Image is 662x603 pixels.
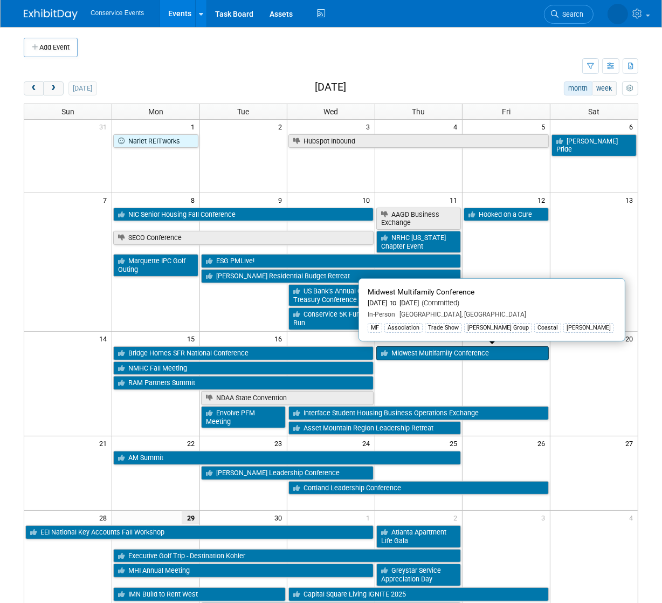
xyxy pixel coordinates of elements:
button: [DATE] [68,81,97,95]
span: 29 [182,511,199,524]
i: Personalize Calendar [626,85,633,92]
a: EEI National Key Accounts Fall Workshop [25,525,374,539]
span: 22 [186,436,199,450]
img: Amiee Griffey [608,4,628,24]
div: [PERSON_NAME] Group [464,323,532,333]
a: Hubspot Inbound [288,134,549,148]
span: 4 [628,511,638,524]
span: 20 [624,332,638,345]
span: 31 [98,120,112,133]
span: 14 [98,332,112,345]
div: Trade Show [425,323,462,333]
button: myCustomButton [622,81,638,95]
div: [PERSON_NAME] [563,323,614,333]
a: Atlanta Apartment Life Gala [376,525,461,547]
span: Sat [588,107,599,116]
a: Search [544,5,594,24]
a: Envolve PFM Meeting [201,406,286,428]
span: 9 [277,193,287,207]
span: 12 [536,193,550,207]
button: week [592,81,617,95]
div: MF [368,323,382,333]
button: next [43,81,63,95]
a: Conservice 5K Fun Run [288,307,374,330]
a: Nariet REITworks [113,134,198,148]
span: 26 [536,436,550,450]
span: In-Person [368,311,395,318]
span: Mon [148,107,163,116]
button: month [564,81,592,95]
a: IMN Build to Rent West [113,587,286,601]
span: 13 [624,193,638,207]
span: 1 [190,120,199,133]
span: 3 [365,120,375,133]
a: AAGD Business Exchange [376,208,461,230]
span: 11 [449,193,462,207]
a: Interface Student Housing Business Operations Exchange [288,406,549,420]
span: Fri [502,107,511,116]
a: ESG PMLive! [201,254,461,268]
span: 21 [98,436,112,450]
a: Midwest Multifamily Conference [376,346,549,360]
button: Add Event [24,38,78,57]
a: RAM Partners Summit [113,376,374,390]
span: 1 [365,511,375,524]
a: [PERSON_NAME] Residential Budget Retreat [201,269,461,283]
a: Hooked on a Cure [464,208,549,222]
span: 27 [624,436,638,450]
span: Tue [237,107,249,116]
span: 4 [452,120,462,133]
a: Asset Mountain Region Leadership Retreat [288,421,461,435]
span: 3 [540,511,550,524]
span: 10 [361,193,375,207]
span: Midwest Multifamily Conference [368,287,474,296]
a: Capital Square Living IGNITE 2025 [288,587,549,601]
img: ExhibitDay [24,9,78,20]
span: [GEOGRAPHIC_DATA], [GEOGRAPHIC_DATA] [395,311,526,318]
span: 7 [102,193,112,207]
div: Coastal [534,323,561,333]
a: US Bank’s Annual Commercial Real Estate Treasury Conference [288,284,461,306]
button: prev [24,81,44,95]
span: 16 [273,332,287,345]
span: Conservice Events [91,9,144,17]
a: Marquette IPC Golf Outing [113,254,198,276]
span: Thu [412,107,425,116]
span: 30 [273,511,287,524]
span: (Committed) [419,299,459,307]
div: Association [384,323,423,333]
span: Search [558,10,583,18]
div: [DATE] to [DATE] [368,299,616,308]
span: 28 [98,511,112,524]
a: NIC Senior Housing Fall Conference [113,208,374,222]
a: NRHC [US_STATE] Chapter Event [376,231,461,253]
span: 15 [186,332,199,345]
h2: [DATE] [315,81,346,93]
span: Wed [323,107,338,116]
span: 23 [273,436,287,450]
a: Executive Golf Trip - Destination Kohler [113,549,461,563]
span: 2 [277,120,287,133]
a: [PERSON_NAME] Leadership Conference [201,466,374,480]
a: NDAA State Convention [201,391,374,405]
a: Greystar Service Appreciation Day [376,564,461,586]
span: 2 [452,511,462,524]
a: SECO Conference [113,231,374,245]
span: 5 [540,120,550,133]
a: Cortland Leadership Conference [288,481,549,495]
a: AM Summit [113,451,461,465]
span: 24 [361,436,375,450]
span: Sun [61,107,74,116]
a: [PERSON_NAME] Pride [551,134,637,156]
a: NMHC Fall Meeting [113,361,374,375]
a: Bridge Homes SFR National Conference [113,346,374,360]
span: 8 [190,193,199,207]
span: 25 [449,436,462,450]
a: MHI Annual Meeting [113,564,374,578]
span: 6 [628,120,638,133]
